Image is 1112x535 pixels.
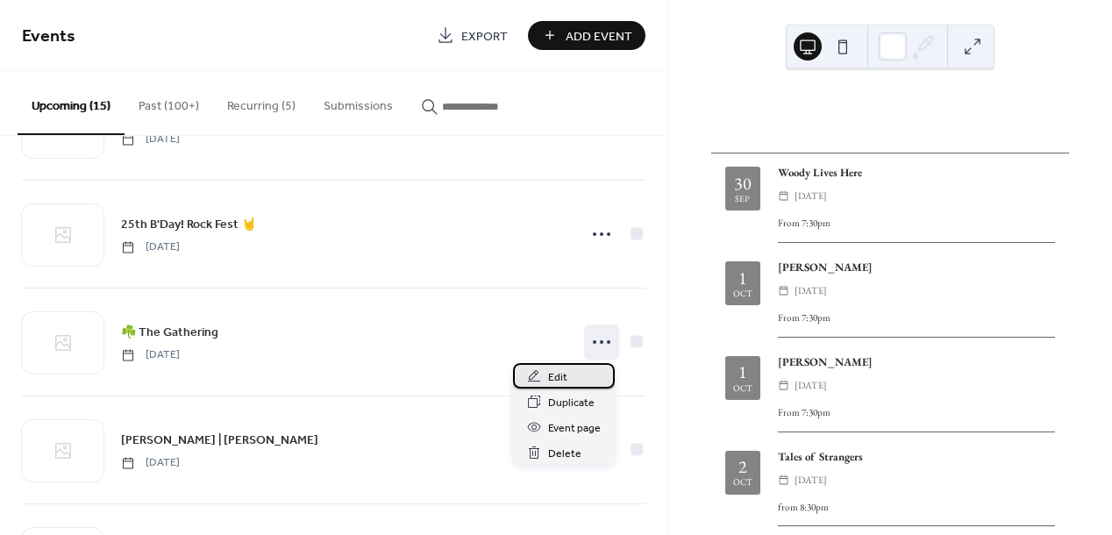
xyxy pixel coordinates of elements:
[121,216,256,234] span: 25th B'Day! Rock Fest 🤘
[121,347,180,363] span: [DATE]
[734,175,752,192] div: 30
[121,132,180,147] span: [DATE]
[778,282,789,299] div: ​
[735,195,750,203] div: Sep
[125,71,213,133] button: Past (100+)
[121,430,318,450] a: [PERSON_NAME] | [PERSON_NAME]
[121,239,180,255] span: [DATE]
[778,377,789,394] div: ​
[461,27,508,46] span: Export
[778,310,1055,325] div: From 7:30pm
[548,445,581,463] span: Delete
[778,216,1055,231] div: From 7:30pm
[795,282,827,299] span: [DATE]
[213,71,310,133] button: Recurring (5)
[733,289,752,298] div: Oct
[738,269,747,287] div: 1
[778,188,789,204] div: ​
[548,419,601,438] span: Event page
[548,394,595,412] span: Duplicate
[121,324,218,342] span: ☘️ The Gathering
[121,322,218,342] a: ☘️ The Gathering
[711,94,1069,111] div: Gig Guide
[778,353,1055,370] div: [PERSON_NAME]
[121,214,256,234] a: 25th B'Day! Rock Fest 🤘
[778,164,1055,181] div: Woody Lives Here
[528,21,645,50] button: Add Event
[733,384,752,393] div: Oct
[22,19,75,53] span: Events
[778,259,1055,275] div: [PERSON_NAME]
[733,478,752,487] div: Oct
[738,363,747,381] div: 1
[121,432,318,450] span: [PERSON_NAME] | [PERSON_NAME]
[310,71,407,133] button: Submissions
[795,377,827,394] span: [DATE]
[795,472,827,489] span: [DATE]
[548,368,567,387] span: Edit
[738,458,747,475] div: 2
[566,27,632,46] span: Add Event
[778,472,789,489] div: ​
[121,455,180,471] span: [DATE]
[778,405,1055,420] div: From 7:30pm
[778,448,1055,465] div: Tales of Strangers
[424,21,521,50] a: Export
[778,500,1055,515] div: from 8:30pm
[795,188,827,204] span: [DATE]
[18,71,125,135] button: Upcoming (15)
